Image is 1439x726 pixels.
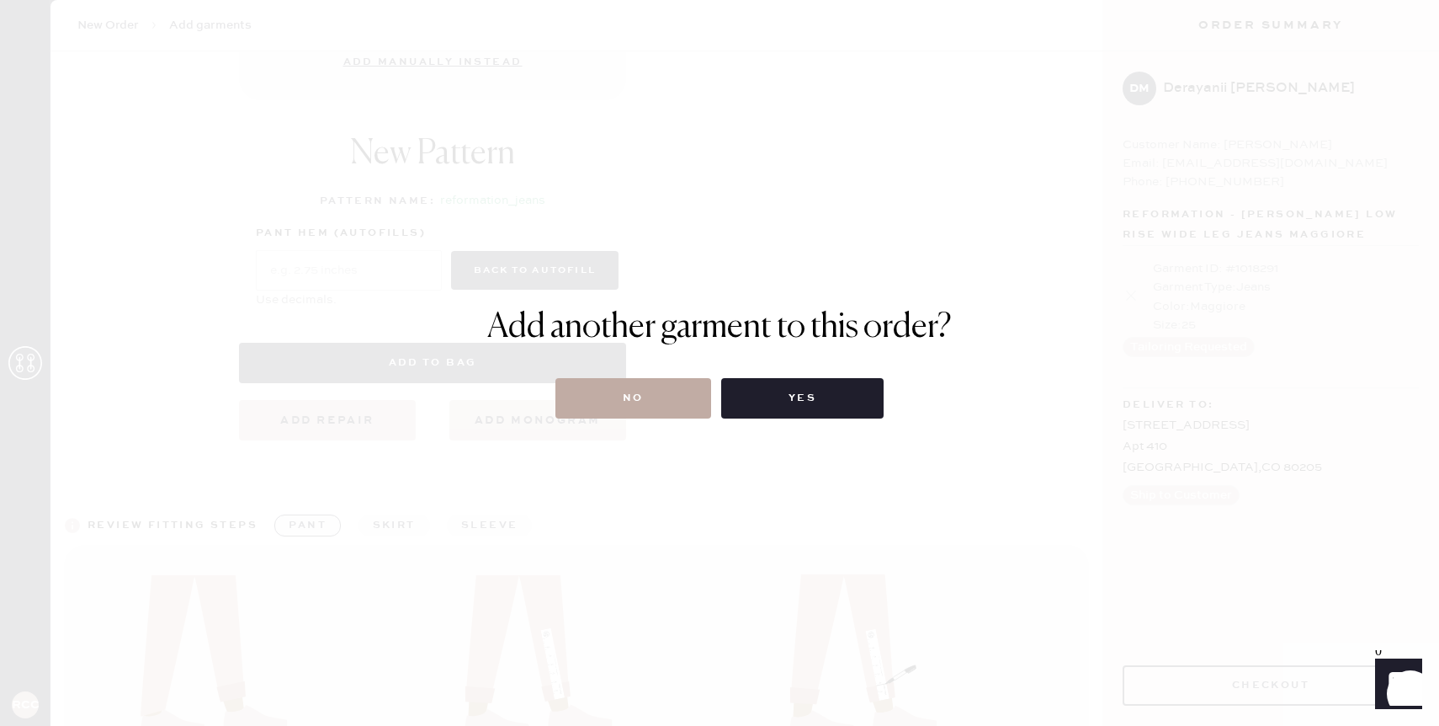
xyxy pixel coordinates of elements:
button: No [555,378,711,419]
iframe: Front Chat [1359,650,1431,723]
button: Yes [721,378,884,419]
h1: Add another garment to this order? [487,307,952,348]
